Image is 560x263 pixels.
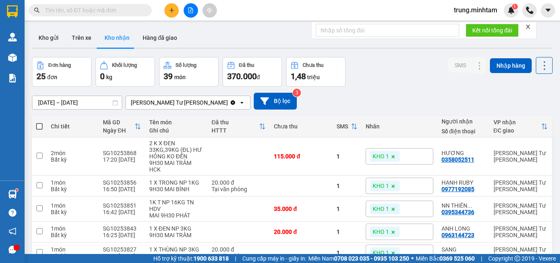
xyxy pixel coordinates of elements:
[448,58,473,73] button: SMS
[494,202,548,215] div: [PERSON_NAME] Tư [PERSON_NAME]
[103,179,141,186] div: SG10253856
[442,128,485,135] div: Số điện thoại
[149,186,203,192] div: 9H30 MAI BÌNH
[103,150,141,156] div: SG10253868
[36,71,46,81] span: 25
[212,119,259,126] div: Đã thu
[332,116,362,137] th: Toggle SortBy
[373,153,389,160] span: KHO 1
[51,246,95,253] div: 1 món
[274,229,328,235] div: 20.000 đ
[508,7,515,14] img: icon-new-feature
[51,179,95,186] div: 1 món
[274,123,328,130] div: Chưa thu
[149,246,203,253] div: 1 X THÙNG NP 3KG
[544,7,552,14] span: caret-down
[7,5,18,18] img: logo-vxr
[153,254,229,263] span: Hỗ trợ kỹ thuật:
[106,74,112,80] span: kg
[442,209,474,215] div: 0395344736
[308,254,409,263] span: Miền Nam
[316,24,459,37] input: Nhập số tổng đài
[99,116,145,137] th: Toggle SortBy
[149,212,203,219] div: MAI 9H30 PHÁT
[466,24,519,37] button: Kết nối tổng đài
[149,253,203,259] div: 9H30 MAI DUNG
[103,232,141,238] div: 16:25 [DATE]
[164,3,179,18] button: plus
[103,156,141,163] div: 17:20 [DATE]
[103,119,134,126] div: Mã GD
[442,118,485,125] div: Người nhận
[103,202,141,209] div: SG10253851
[257,74,260,80] span: đ
[373,182,389,190] span: KHO 1
[212,127,259,134] div: HTTT
[9,227,16,235] span: notification
[51,209,95,215] div: Bất kỳ
[239,62,254,68] div: Đã thu
[274,206,328,212] div: 35.000 đ
[293,89,301,97] sup: 3
[136,28,184,48] button: Hàng đã giao
[16,189,18,191] sup: 1
[286,57,346,87] button: Chưa thu1,48 triệu
[366,123,433,130] div: Nhãn
[494,127,541,134] div: ĐC giao
[467,202,472,209] span: ...
[212,186,266,192] div: Tại văn phòng
[416,254,475,263] span: Miền Bắc
[51,253,95,259] div: Bất kỳ
[274,153,328,160] div: 115.000 đ
[223,57,282,87] button: Đã thu370.000đ
[131,98,228,107] div: [PERSON_NAME] Tư [PERSON_NAME]
[337,206,357,212] div: 1
[164,71,173,81] span: 39
[526,7,533,14] img: phone-icon
[8,74,17,82] img: solution-icon
[103,186,141,192] div: 16:50 [DATE]
[334,255,409,262] strong: 0708 023 035 - 0935 103 250
[541,3,555,18] button: caret-down
[525,24,531,30] span: close
[442,246,485,253] div: SANG
[442,232,474,238] div: 0963144723
[103,127,134,134] div: Ngày ĐH
[203,3,217,18] button: aim
[242,254,306,263] span: Cung cấp máy in - giấy in:
[51,202,95,209] div: 1 món
[513,4,516,9] span: 1
[212,253,266,259] div: Tại văn phòng
[481,254,482,263] span: |
[337,153,357,160] div: 1
[494,119,541,126] div: VP nhận
[442,156,474,163] div: 0358052511
[235,254,236,263] span: |
[149,160,203,173] div: 9H30 MAI TRÂM HCK
[489,116,552,137] th: Toggle SortBy
[103,246,141,253] div: SG10253827
[9,209,16,217] span: question-circle
[45,6,142,15] input: Tìm tên, số ĐT hoặc mã đơn
[442,253,474,259] div: 0933169425
[307,74,320,80] span: triệu
[212,179,266,186] div: 20.000 đ
[337,123,351,130] div: SMS
[373,205,389,213] span: KHO 1
[103,209,141,215] div: 16:42 [DATE]
[512,4,518,9] sup: 1
[32,96,122,109] input: Select a date range.
[184,3,198,18] button: file-add
[494,150,548,163] div: [PERSON_NAME] Tư [PERSON_NAME]
[149,179,203,186] div: 1 X TRONG NP 1KG
[100,71,105,81] span: 0
[48,62,71,68] div: Đơn hàng
[149,199,203,212] div: 1K T NP 16KG TN HDV
[159,57,219,87] button: Số lượng39món
[303,62,323,68] div: Chưa thu
[230,99,236,106] svg: Clear value
[373,228,389,236] span: KHO 1
[32,28,65,48] button: Kho gửi
[442,179,485,186] div: HẠNH RUBY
